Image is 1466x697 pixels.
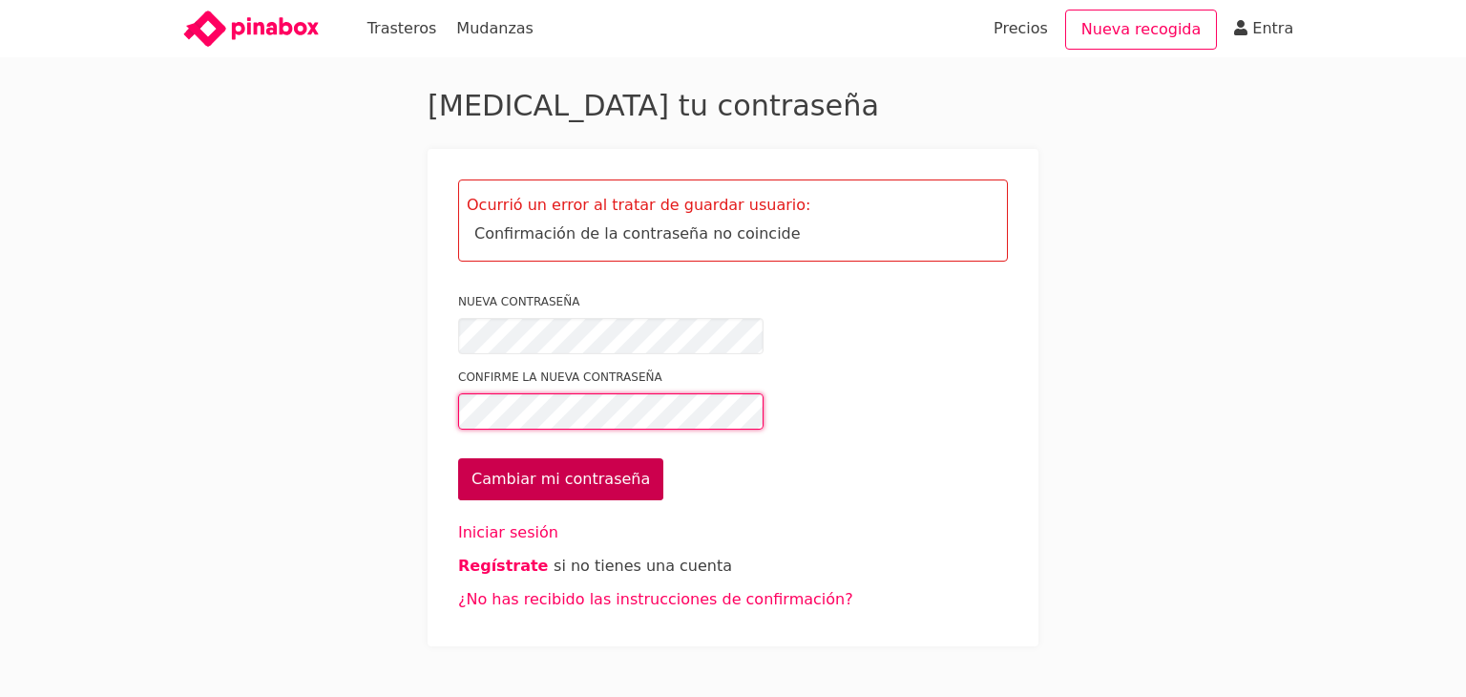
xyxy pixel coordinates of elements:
div: Widget de chat [1123,454,1466,697]
a: Iniciar sesión [458,523,558,541]
label: Nueva contraseña [458,292,764,312]
iframe: Chat Widget [1123,454,1466,697]
h2: [MEDICAL_DATA] tu contraseña [428,88,1038,124]
a: Regístrate [458,557,548,575]
label: Confirme la nueva contraseña [458,368,764,388]
input: Cambiar mi contraseña [458,458,663,500]
li: si no tienes una cuenta [458,549,1008,582]
a: Nueva recogida [1065,10,1218,50]
h2: Ocurrió un error al tratar de guardar usuario: [467,196,999,215]
a: ¿No has recibido las instrucciones de confirmación? [458,590,853,608]
li: Confirmación de la contraseña no coincide [474,222,999,245]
